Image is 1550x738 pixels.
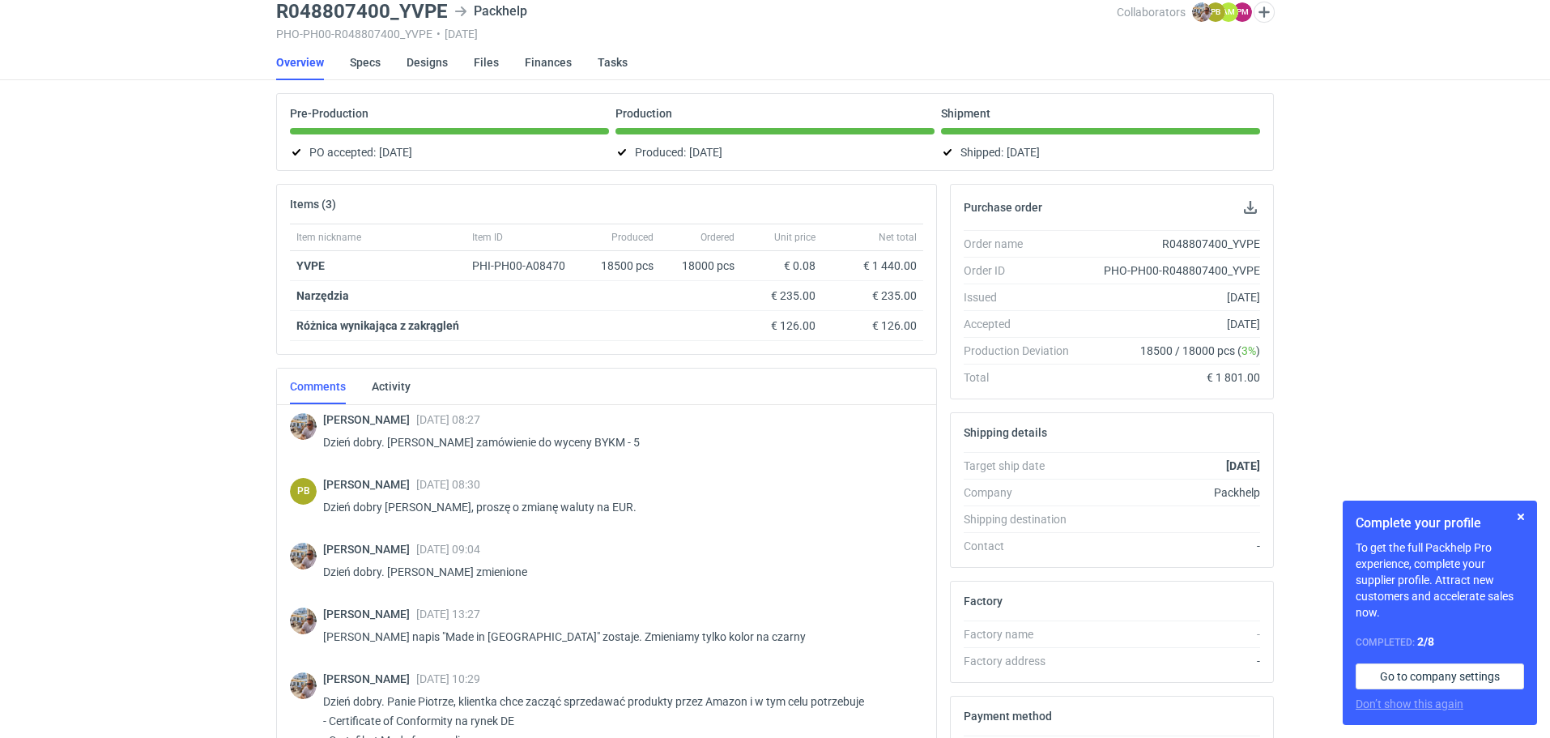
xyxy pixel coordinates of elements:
[290,198,336,211] h2: Items (3)
[615,143,935,162] div: Produced:
[964,458,1082,474] div: Target ship date
[1417,635,1434,648] strong: 2 / 8
[323,543,416,556] span: [PERSON_NAME]
[1082,236,1260,252] div: R048807400_YVPE
[416,413,480,426] span: [DATE] 08:27
[1356,514,1524,533] h1: Complete your profile
[1356,540,1524,621] p: To get the full Packhelp Pro experience, complete your supplier profile. Attract new customers an...
[290,672,317,699] div: Michał Palasek
[747,288,815,304] div: € 235.00
[964,484,1082,501] div: Company
[1241,344,1256,357] span: 3%
[296,289,349,302] strong: Narzędzia
[828,258,917,274] div: € 1 440.00
[615,107,672,120] p: Production
[416,608,480,621] span: [DATE] 13:27
[598,45,628,80] a: Tasks
[290,478,317,505] figcaption: PB
[416,672,480,685] span: [DATE] 10:29
[828,318,917,334] div: € 126.00
[472,231,503,244] span: Item ID
[1082,626,1260,642] div: -
[290,543,317,569] img: Michał Palasek
[296,259,325,272] a: YVPE
[454,2,527,21] div: Packhelp
[1082,484,1260,501] div: Packhelp
[879,231,917,244] span: Net total
[964,710,1052,723] h2: Payment method
[964,426,1047,439] h2: Shipping details
[1511,507,1531,527] button: Skip for now
[323,672,416,685] span: [PERSON_NAME]
[276,28,1117,41] div: PHO-PH00-R048807400_YVPE [DATE]
[323,478,416,491] span: [PERSON_NAME]
[276,45,324,80] a: Overview
[416,543,480,556] span: [DATE] 09:04
[587,251,660,281] div: 18500 pcs
[964,538,1082,554] div: Contact
[296,319,459,332] strong: Różnica wynikająca z zakrągleń
[1356,696,1463,712] button: Don’t show this again
[941,143,1260,162] div: Shipped:
[1192,2,1211,22] img: Michał Palasek
[276,2,448,21] h3: R048807400_YVPE
[660,251,741,281] div: 18000 pcs
[689,143,722,162] span: [DATE]
[1254,2,1275,23] button: Edit collaborators
[1007,143,1040,162] span: [DATE]
[472,258,581,274] div: PHI-PH00-A08470
[290,369,346,404] a: Comments
[774,231,815,244] span: Unit price
[964,595,1003,608] h2: Factory
[700,231,735,244] span: Ordered
[1356,663,1524,689] a: Go to company settings
[407,45,448,80] a: Designs
[964,201,1042,214] h2: Purchase order
[1140,343,1260,359] span: 18500 / 18000 pcs ( )
[372,369,411,404] a: Activity
[747,318,815,334] div: € 126.00
[1082,262,1260,279] div: PHO-PH00-R048807400_YVPE
[290,478,317,505] div: Piotr Bożek
[350,45,381,80] a: Specs
[1226,459,1260,472] strong: [DATE]
[323,413,416,426] span: [PERSON_NAME]
[964,653,1082,669] div: Factory address
[525,45,572,80] a: Finances
[1206,2,1225,22] figcaption: PB
[1082,538,1260,554] div: -
[964,316,1082,332] div: Accepted
[1082,289,1260,305] div: [DATE]
[611,231,654,244] span: Produced
[1233,2,1252,22] figcaption: PM
[323,497,910,517] p: Dzień dobry [PERSON_NAME], proszę o zmianę waluty na EUR.
[323,627,910,646] p: [PERSON_NAME] napis "Made in [GEOGRAPHIC_DATA]" zostaje. Zmieniamy tylko kolor na czarny
[964,289,1082,305] div: Issued
[296,231,361,244] span: Item nickname
[1117,6,1186,19] span: Collaborators
[828,288,917,304] div: € 235.00
[323,433,910,452] p: Dzień dobry. [PERSON_NAME] zamówienie do wyceny BYKM - 5
[964,369,1082,386] div: Total
[290,107,368,120] p: Pre-Production
[416,478,480,491] span: [DATE] 08:30
[1241,198,1260,217] button: Download PO
[1082,316,1260,332] div: [DATE]
[323,562,910,582] p: Dzień dobry. [PERSON_NAME] zmienione
[964,343,1082,359] div: Production Deviation
[290,143,609,162] div: PO accepted:
[290,608,317,634] img: Michał Palasek
[323,608,416,621] span: [PERSON_NAME]
[290,413,317,440] img: Michał Palasek
[1356,633,1524,651] div: Completed:
[436,28,441,41] span: •
[964,626,1082,642] div: Factory name
[1082,653,1260,669] div: -
[964,262,1082,279] div: Order ID
[379,143,412,162] span: [DATE]
[474,45,499,80] a: Files
[941,107,990,120] p: Shipment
